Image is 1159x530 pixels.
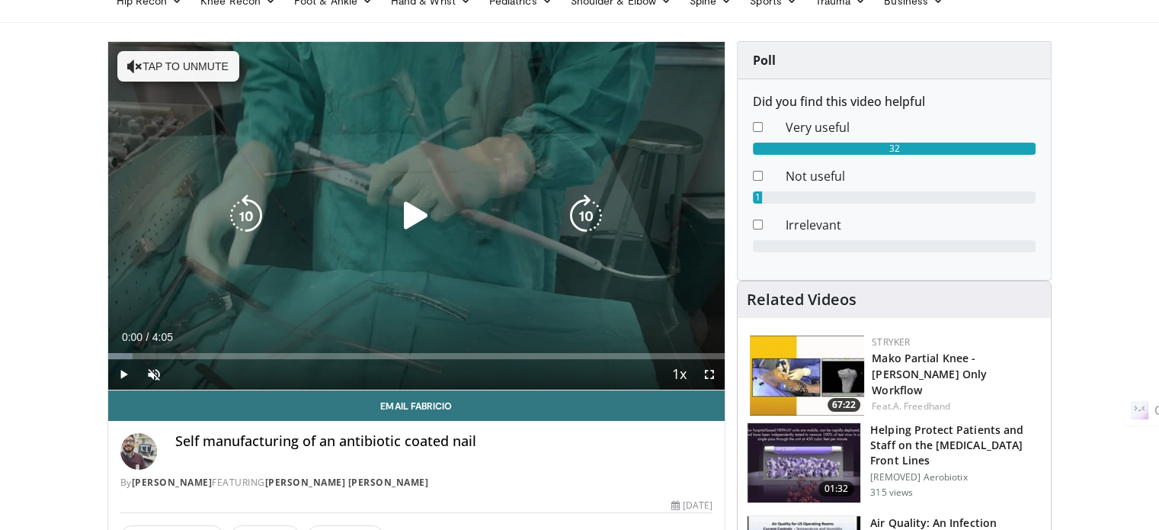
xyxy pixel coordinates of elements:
a: A. Freedhand [893,400,950,413]
a: 67:22 [750,336,864,416]
img: Avatar [120,433,157,470]
button: Tap to unmute [117,51,239,82]
button: Play [108,359,139,390]
div: 32 [753,143,1036,155]
h3: Helping Protect Patients and Staff on the [MEDICAL_DATA] Front Lines [870,422,1042,468]
dd: Not useful [774,167,1047,185]
img: dc69b858-21f6-4c50-808c-126f4672f1f7.150x105_q85_crop-smart_upscale.jpg [750,336,864,416]
a: 01:32 Helping Protect Patients and Staff on the [MEDICAL_DATA] Front Lines [REMOVED] Aerobiotix 3... [747,422,1042,503]
a: Email Fabricio [108,390,725,421]
a: Mako Partial Knee - [PERSON_NAME] Only Workflow [872,351,987,397]
a: [PERSON_NAME] [PERSON_NAME] [265,476,429,489]
a: [PERSON_NAME] [132,476,213,489]
div: Feat. [872,400,1039,413]
div: [DATE] [671,499,712,512]
button: Fullscreen [694,359,725,390]
dd: Irrelevant [774,216,1047,234]
div: Progress Bar [108,353,725,359]
span: / [146,331,149,343]
video-js: Video Player [108,42,725,390]
span: 0:00 [122,331,142,343]
p: 315 views [870,487,913,499]
h6: Did you find this video helpful [753,95,1036,109]
img: ec9b2cd7-8b41-447a-8c67-9325ab4e0f29.150x105_q85_crop-smart_upscale.jpg [748,423,860,503]
button: Unmute [139,359,169,390]
a: Stryker [872,336,910,349]
div: 1 [753,191,762,204]
p: [REMOVED] Aerobiotix [870,471,1042,483]
div: By FEATURING [120,476,713,490]
h4: Related Videos [747,291,856,309]
button: Playback Rate [664,359,694,390]
h4: Self manufacturing of an antibiotic coated nail [175,433,713,450]
dd: Very useful [774,118,1047,137]
strong: Poll [753,52,776,69]
span: 67:22 [828,398,860,412]
span: 01:32 [818,481,855,496]
span: 4:05 [152,331,173,343]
